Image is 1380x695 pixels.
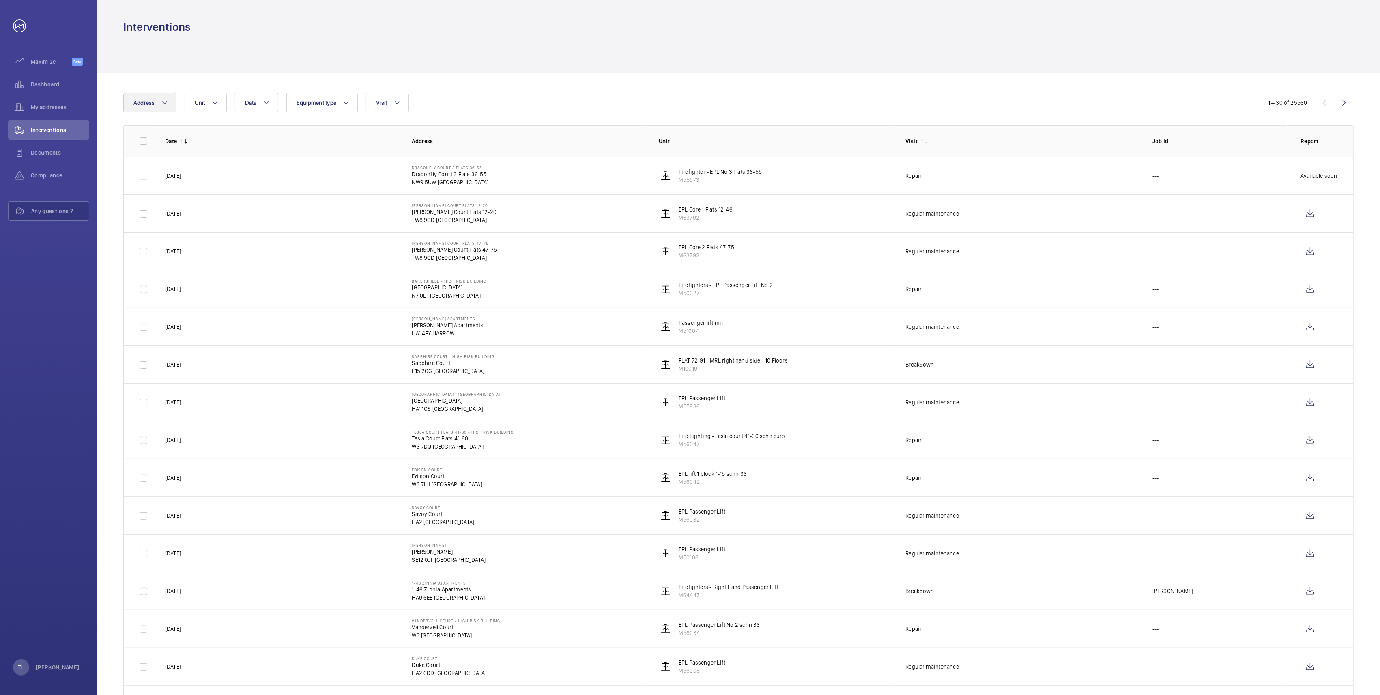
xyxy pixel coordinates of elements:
[412,585,485,594] p: 1-46 Zinnia Apartments
[412,321,484,329] p: [PERSON_NAME] Apartments
[1152,663,1159,671] p: ---
[906,474,922,482] div: Repair
[412,556,486,564] p: SE12 0JF [GEOGRAPHIC_DATA]
[679,394,725,402] p: EPL Passenger Lift
[165,663,181,671] p: [DATE]
[906,137,918,145] p: Visit
[1152,172,1159,180] p: ---
[165,436,181,444] p: [DATE]
[679,667,725,675] p: M56008
[412,316,484,321] p: [PERSON_NAME] Apartments
[412,254,497,262] p: TW8 9GD [GEOGRAPHIC_DATA]
[412,283,487,291] p: [GEOGRAPHIC_DATA]
[123,93,176,112] button: Address
[376,99,387,106] span: Visit
[679,319,723,327] p: Passenger lift mrl
[679,356,788,365] p: FLAT 72-91 - MRL right hand side - 10 Floors
[1152,587,1193,595] p: [PERSON_NAME]
[412,467,482,472] p: Edison Court
[31,171,89,179] span: Compliance
[165,360,181,369] p: [DATE]
[679,432,785,440] p: Fire Fighting - Tesla court 41-60 schn euro
[661,662,671,671] img: elevator.svg
[412,367,495,375] p: E15 2GG [GEOGRAPHIC_DATA]
[679,243,734,251] p: EPL Core 2 Flats 47-75
[412,203,497,208] p: [PERSON_NAME] Court Flats 12-20
[412,661,487,669] p: Duke Court
[906,323,959,331] div: Regular maintenance
[165,323,181,331] p: [DATE]
[661,435,671,445] img: elevator.svg
[661,284,671,294] img: elevator.svg
[1152,436,1159,444] p: ---
[1152,285,1159,293] p: ---
[31,207,89,215] span: Any questions ?
[679,658,725,667] p: EPL Passenger Lift
[412,354,495,359] p: Sapphire Court - High Risk Building
[412,548,486,556] p: [PERSON_NAME]
[906,209,959,218] div: Regular maintenance
[906,663,959,671] div: Regular maintenance
[165,549,181,557] p: [DATE]
[1152,209,1159,218] p: ---
[679,365,788,373] p: M10019
[165,512,181,520] p: [DATE]
[661,548,671,558] img: elevator.svg
[1300,137,1337,145] p: Report
[661,246,671,256] img: elevator.svg
[412,581,485,585] p: 1-46 Zinnia Apartments
[286,93,358,112] button: Equipment type
[679,553,725,561] p: M50106
[412,669,487,677] p: HA2 6DD [GEOGRAPHIC_DATA]
[661,171,671,181] img: elevator.svg
[31,80,89,88] span: Dashboard
[412,178,489,186] p: NW9 5UW [GEOGRAPHIC_DATA]
[412,170,489,178] p: Dragonfly Court 3 Flats 36-55
[165,625,181,633] p: [DATE]
[235,93,278,112] button: Date
[906,549,959,557] div: Regular maintenance
[679,621,760,629] p: EPL Passenger Lift No 2 schn 33
[412,631,501,639] p: W3 [GEOGRAPHIC_DATA]
[412,165,489,170] p: Dragonfly Court 3 Flats 36-55
[1152,625,1159,633] p: ---
[185,93,227,112] button: Unit
[679,583,778,591] p: Firefighters - Right Hand Passenger Lift
[412,329,484,337] p: HA1 4FY HARROW
[412,594,485,602] p: HA9 6EE [GEOGRAPHIC_DATA]
[679,629,760,637] p: M56034
[679,327,723,335] p: M51007
[123,19,191,35] h1: Interventions
[412,216,497,224] p: TW8 9GD [GEOGRAPHIC_DATA]
[679,545,725,553] p: EPL Passenger Lift
[412,405,501,413] p: HA1 1GS [GEOGRAPHIC_DATA]
[165,474,181,482] p: [DATE]
[412,278,487,283] p: Bakersfield - High Risk Building
[1152,512,1159,520] p: ---
[412,656,487,661] p: Duke Court
[906,172,922,180] div: Repair
[661,322,671,332] img: elevator.svg
[661,360,671,369] img: elevator.svg
[661,624,671,634] img: elevator.svg
[366,93,408,112] button: Visit
[1152,360,1159,369] p: ---
[679,402,725,410] p: M55936
[165,209,181,218] p: [DATE]
[412,359,495,367] p: Sapphire Court
[297,99,337,106] span: Equipment type
[1152,247,1159,255] p: ---
[679,289,773,297] p: M50027
[679,205,733,214] p: EPL Core 1 Flats 12-46
[679,507,725,516] p: EPL Passenger Lift
[1152,137,1288,145] p: Job Id
[906,587,934,595] div: Breakdown
[165,247,181,255] p: [DATE]
[906,436,922,444] div: Repair
[906,285,922,293] div: Repair
[679,440,785,448] p: M56047
[412,442,514,451] p: W3 7DQ [GEOGRAPHIC_DATA]
[906,625,922,633] div: Repair
[31,103,89,111] span: My addresses
[412,543,486,548] p: [PERSON_NAME]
